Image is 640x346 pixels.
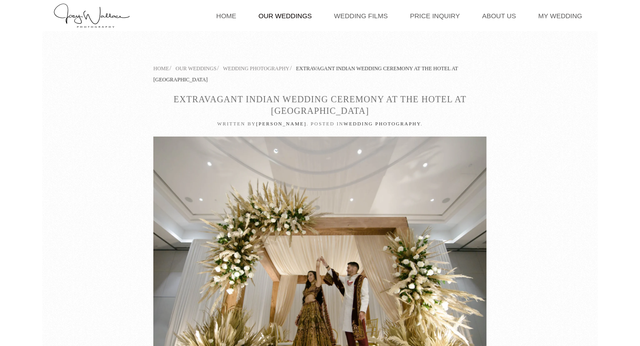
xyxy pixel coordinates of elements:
[256,121,306,126] a: [PERSON_NAME]
[344,121,421,126] a: Wedding Photography
[223,65,289,72] a: Wedding Photography
[153,65,458,83] span: Extravagant Indian Wedding Ceremony at The Hotel at [GEOGRAPHIC_DATA]
[153,93,487,117] h1: Extravagant Indian Wedding Ceremony at The Hotel at [GEOGRAPHIC_DATA]
[176,65,216,72] a: Our Weddings
[153,65,169,72] a: Home
[153,62,487,84] nav: Breadcrumb
[153,120,487,128] p: Written by . Posted in .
